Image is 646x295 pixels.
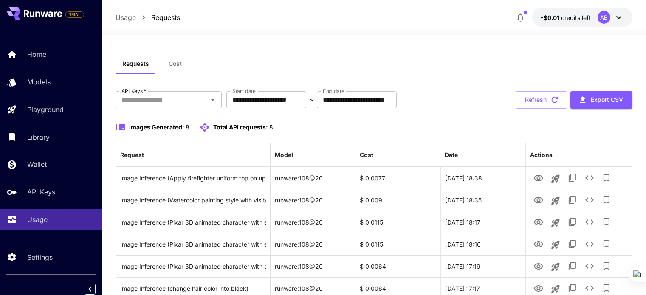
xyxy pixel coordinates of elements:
div: Model [275,151,293,158]
div: Click to copy prompt [120,189,266,211]
span: Images Generated: [129,124,184,131]
button: Launch in playground [547,236,564,253]
p: Models [27,77,51,87]
button: Copy TaskUUID [564,258,581,275]
button: View Image [530,191,547,208]
div: Cost [360,151,373,158]
button: Open [207,94,219,106]
button: See details [581,258,598,275]
p: API Keys [27,187,55,197]
span: Cost [169,60,182,67]
p: Playground [27,104,64,115]
span: credits left [561,14,591,21]
button: Launch in playground [547,170,564,187]
button: -$0.0064AB [532,8,632,27]
button: Copy TaskUUID [564,169,581,186]
button: View Image [530,169,547,186]
div: Click to copy prompt [120,211,266,233]
button: Add to library [598,236,615,253]
button: Add to library [598,214,615,230]
p: Settings [27,252,53,262]
div: Click to copy prompt [120,256,266,277]
div: runware:108@20 [271,255,355,277]
label: End date [323,87,344,95]
span: TRIAL [66,11,84,18]
button: See details [581,214,598,230]
button: Launch in playground [547,214,564,231]
div: $ 0.0064 [355,255,440,277]
button: Export CSV [570,91,632,109]
div: runware:108@20 [271,167,355,189]
div: 01 Sep, 2025 18:16 [440,233,525,255]
span: 8 [186,124,189,131]
button: Collapse sidebar [85,284,96,295]
div: -$0.0064 [541,13,591,22]
a: Requests [151,12,180,22]
label: API Keys [121,87,146,95]
div: runware:108@20 [271,211,355,233]
button: View Image [530,213,547,230]
a: Usage [116,12,136,22]
div: 01 Sep, 2025 18:35 [440,189,525,211]
div: Click to copy prompt [120,233,266,255]
div: Actions [530,151,553,158]
div: $ 0.0077 [355,167,440,189]
button: Add to library [598,258,615,275]
p: Wallet [27,159,47,169]
div: 01 Sep, 2025 18:38 [440,167,525,189]
button: See details [581,236,598,253]
p: ~ [309,95,314,105]
button: Launch in playground [547,258,564,275]
p: Library [27,132,50,142]
div: $ 0.0115 [355,211,440,233]
nav: breadcrumb [116,12,180,22]
button: Copy TaskUUID [564,236,581,253]
span: 8 [269,124,273,131]
p: Home [27,49,46,59]
button: Copy TaskUUID [564,214,581,230]
span: Requests [122,60,149,67]
div: 01 Sep, 2025 17:19 [440,255,525,277]
div: runware:108@20 [271,233,355,255]
button: Add to library [598,169,615,186]
div: $ 0.0115 [355,233,440,255]
span: Total API requests: [213,124,268,131]
button: Copy TaskUUID [564,191,581,208]
button: See details [581,169,598,186]
span: -$0.01 [541,14,561,21]
button: See details [581,191,598,208]
div: Request [120,151,144,158]
button: Refresh [516,91,567,109]
div: $ 0.009 [355,189,440,211]
div: 01 Sep, 2025 18:17 [440,211,525,233]
span: Add your payment card to enable full platform functionality. [65,9,84,20]
button: View Image [530,257,547,275]
button: Add to library [598,191,615,208]
label: Start date [232,87,256,95]
p: Usage [27,214,48,225]
div: Date [445,151,458,158]
button: View Image [530,235,547,253]
button: Launch in playground [547,192,564,209]
div: AB [598,11,610,24]
div: runware:108@20 [271,189,355,211]
div: Click to copy prompt [120,167,266,189]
